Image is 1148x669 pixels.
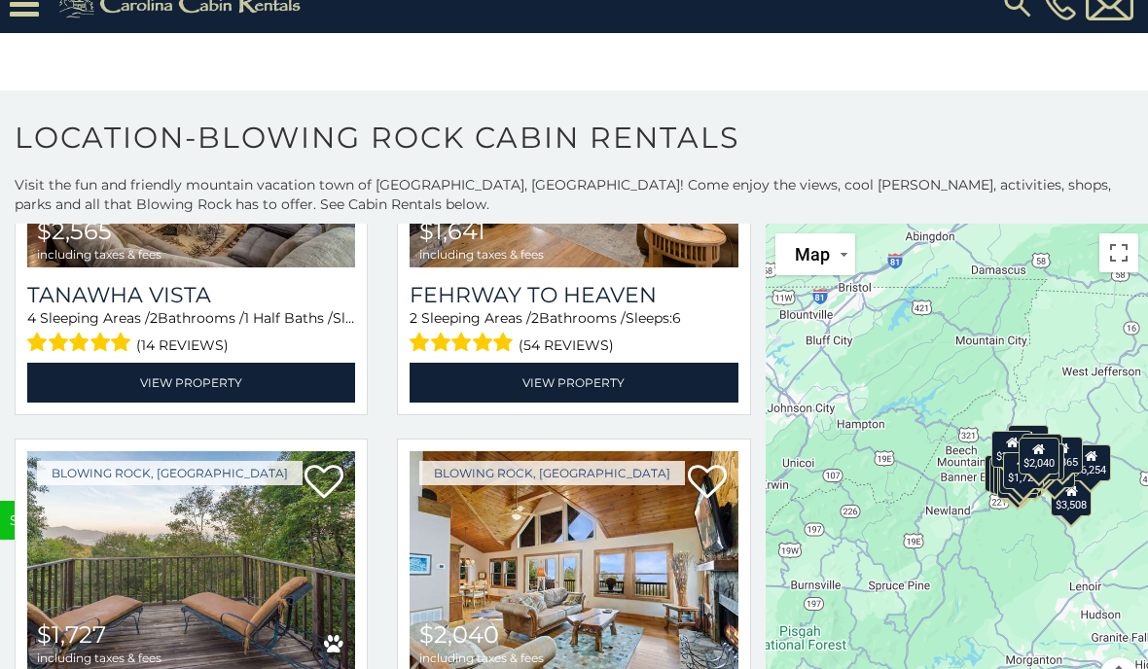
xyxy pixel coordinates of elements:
div: $4,427 [985,455,1025,492]
span: 2 [150,309,158,327]
span: (54 reviews) [519,333,614,358]
div: $5,247 [994,458,1035,495]
button: Change map style [775,233,855,275]
a: Blowing Rock, [GEOGRAPHIC_DATA] [419,461,685,485]
div: $2,336 [1000,457,1041,494]
div: $1,784 [1022,434,1063,471]
span: 6 [672,309,681,327]
div: $3,508 [1052,479,1093,516]
div: $2,884 [992,431,1033,468]
a: Add to favorites [688,463,727,504]
div: $6,254 [1071,444,1112,481]
a: Add to favorites [305,463,343,504]
div: Sleeping Areas / Bathrooms / Sleeps: [27,308,355,358]
span: 2 [531,309,539,327]
span: Map [795,244,830,264]
button: Toggle fullscreen view [1099,233,1138,272]
div: $2,285 [1008,425,1049,462]
span: $1,641 [419,217,485,245]
a: View Property [27,363,355,403]
a: Blowing Rock, [GEOGRAPHIC_DATA] [37,461,303,485]
div: Sleeping Areas / Bathrooms / Sleeps: [410,308,737,358]
span: $1,727 [37,620,106,649]
a: View Property [410,363,737,403]
span: including taxes & fees [37,651,161,664]
div: $4,454 [989,457,1030,494]
a: Tanawha Vista [27,282,355,308]
span: including taxes & fees [419,248,544,261]
span: $2,040 [419,620,499,649]
span: 4 [27,309,36,327]
span: $2,565 [37,217,112,245]
div: $1,727 [1003,452,1044,489]
span: 2 [410,309,417,327]
div: $2,346 [997,462,1038,499]
span: (14 reviews) [136,333,229,358]
span: including taxes & fees [37,248,161,261]
span: including taxes & fees [419,651,544,664]
span: 1 Half Baths / [244,309,333,327]
div: $2,040 [1019,438,1059,475]
a: Fehrway to Heaven [410,282,737,308]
